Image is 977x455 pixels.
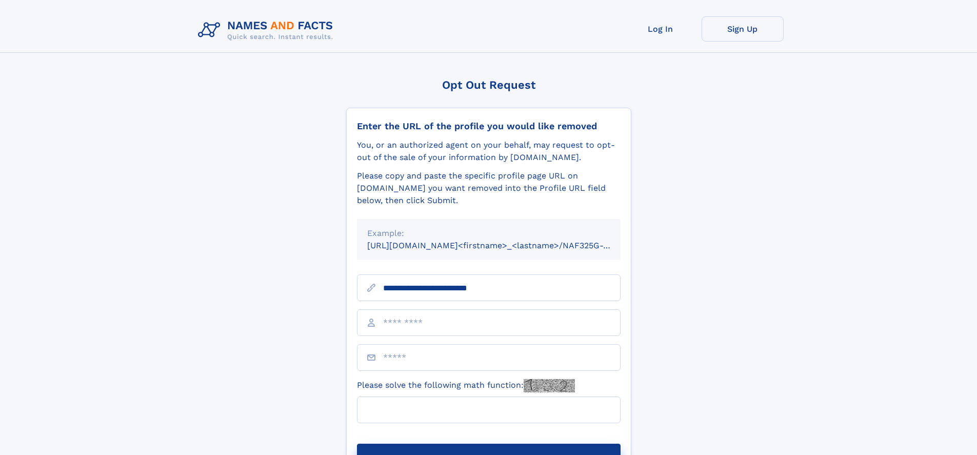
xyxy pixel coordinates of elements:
img: Logo Names and Facts [194,16,342,44]
a: Sign Up [702,16,784,42]
label: Please solve the following math function: [357,379,575,392]
div: Example: [367,227,610,240]
div: You, or an authorized agent on your behalf, may request to opt-out of the sale of your informatio... [357,139,621,164]
small: [URL][DOMAIN_NAME]<firstname>_<lastname>/NAF325G-xxxxxxxx [367,241,640,250]
a: Log In [620,16,702,42]
div: Opt Out Request [346,78,631,91]
div: Please copy and paste the specific profile page URL on [DOMAIN_NAME] you want removed into the Pr... [357,170,621,207]
div: Enter the URL of the profile you would like removed [357,121,621,132]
